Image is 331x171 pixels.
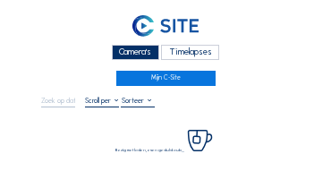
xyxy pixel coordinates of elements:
[115,148,184,152] span: Bezig met laden, even geduld aub...
[161,45,219,60] div: Timelapses
[41,96,75,105] input: Zoek op datum 󰅀
[112,45,159,60] div: Camera's
[132,15,199,38] img: C-SITE Logo
[41,13,290,42] a: C-SITE Logo
[116,71,216,86] a: Mijn C-Site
